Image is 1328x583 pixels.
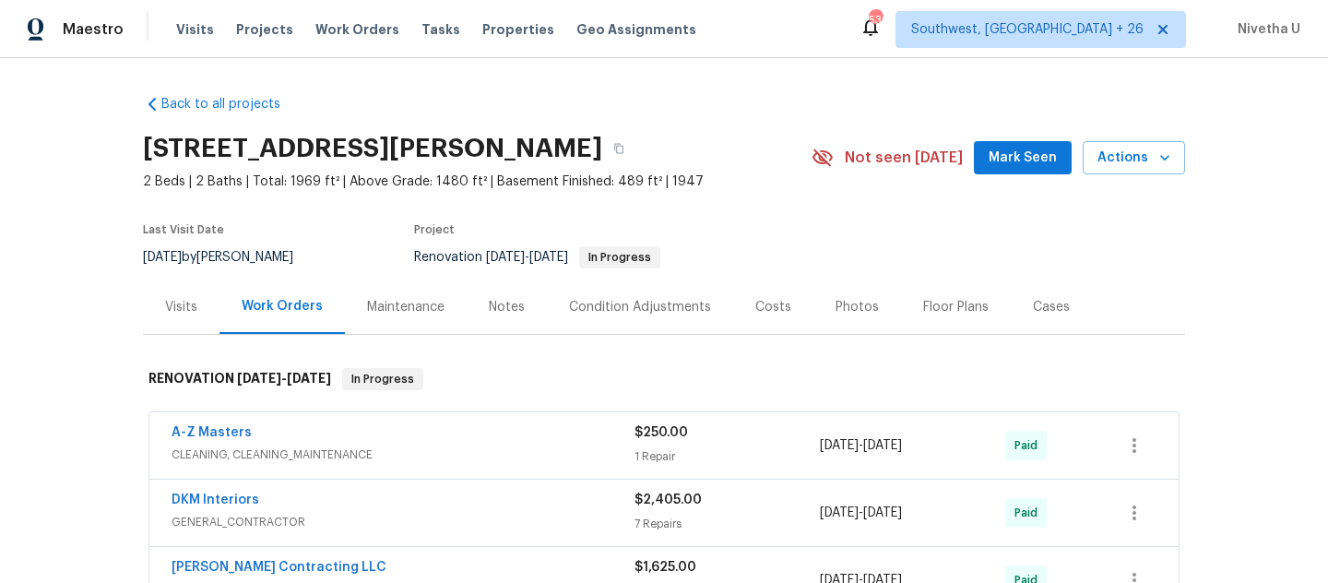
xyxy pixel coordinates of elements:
[315,20,399,39] span: Work Orders
[237,372,331,385] span: -
[287,372,331,385] span: [DATE]
[863,439,902,452] span: [DATE]
[820,506,859,519] span: [DATE]
[172,494,259,506] a: DKM Interiors
[923,298,989,316] div: Floor Plans
[414,251,660,264] span: Renovation
[486,251,568,264] span: -
[172,446,634,464] span: CLEANING, CLEANING_MAINTENANCE
[863,506,902,519] span: [DATE]
[1230,20,1300,39] span: Nivetha U
[1097,147,1170,170] span: Actions
[755,298,791,316] div: Costs
[143,95,320,113] a: Back to all projects
[63,20,124,39] span: Maestro
[974,141,1072,175] button: Mark Seen
[414,224,455,235] span: Project
[172,426,252,439] a: A-Z Masters
[634,494,702,506] span: $2,405.00
[143,251,182,264] span: [DATE]
[1083,141,1185,175] button: Actions
[569,298,711,316] div: Condition Adjustments
[237,372,281,385] span: [DATE]
[489,298,525,316] div: Notes
[176,20,214,39] span: Visits
[529,251,568,264] span: [DATE]
[1014,436,1045,455] span: Paid
[820,436,902,455] span: -
[911,20,1144,39] span: Southwest, [GEOGRAPHIC_DATA] + 26
[486,251,525,264] span: [DATE]
[143,139,602,158] h2: [STREET_ADDRESS][PERSON_NAME]
[820,504,902,522] span: -
[1033,298,1070,316] div: Cases
[1014,504,1045,522] span: Paid
[172,513,634,531] span: GENERAL_CONTRACTOR
[242,297,323,315] div: Work Orders
[236,20,293,39] span: Projects
[989,147,1057,170] span: Mark Seen
[634,515,820,533] div: 7 Repairs
[634,561,696,574] span: $1,625.00
[482,20,554,39] span: Properties
[634,447,820,466] div: 1 Repair
[845,149,963,167] span: Not seen [DATE]
[143,350,1185,409] div: RENOVATION [DATE]-[DATE]In Progress
[367,298,445,316] div: Maintenance
[172,561,386,574] a: [PERSON_NAME] Contracting LLC
[143,246,315,268] div: by [PERSON_NAME]
[421,23,460,36] span: Tasks
[143,173,812,191] span: 2 Beds | 2 Baths | Total: 1969 ft² | Above Grade: 1480 ft² | Basement Finished: 489 ft² | 1947
[165,298,197,316] div: Visits
[344,370,421,388] span: In Progress
[148,368,331,390] h6: RENOVATION
[581,252,658,263] span: In Progress
[602,132,635,165] button: Copy Address
[634,426,688,439] span: $250.00
[576,20,696,39] span: Geo Assignments
[820,439,859,452] span: [DATE]
[869,11,882,30] div: 530
[143,224,224,235] span: Last Visit Date
[836,298,879,316] div: Photos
